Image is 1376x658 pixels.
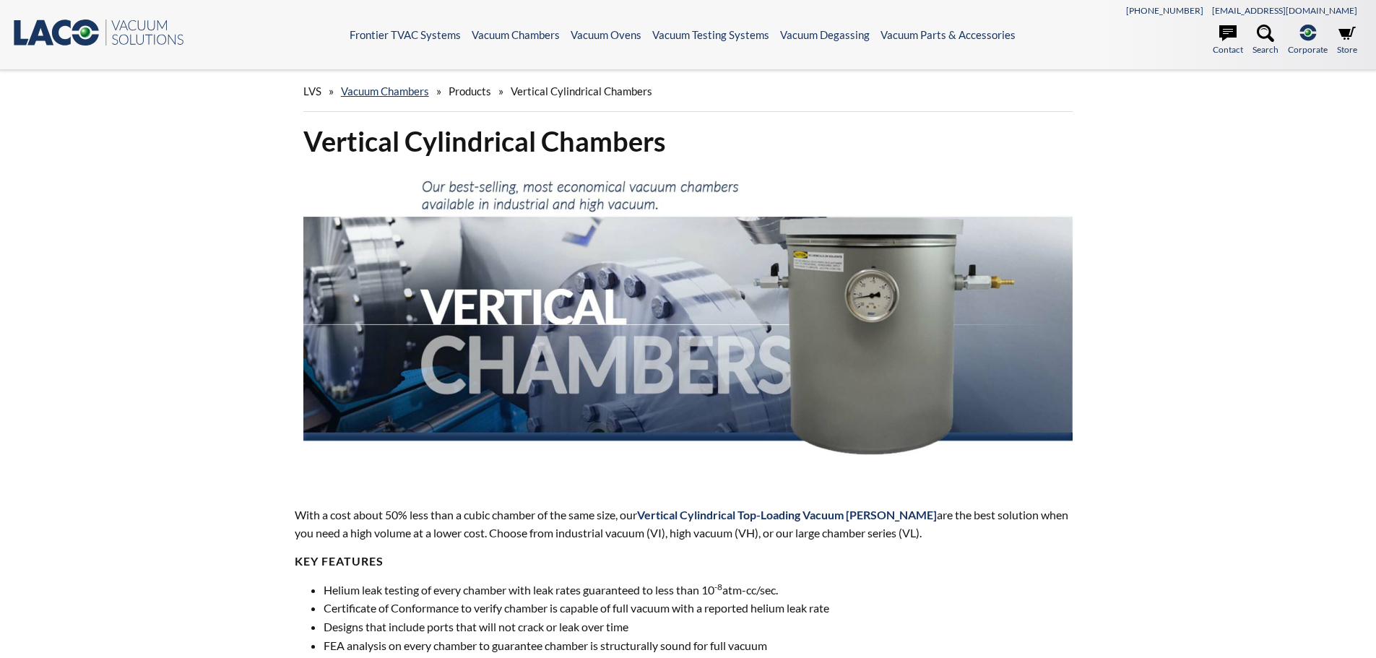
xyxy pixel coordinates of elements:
span: Corporate [1288,43,1328,56]
a: Search [1252,25,1278,56]
a: Vacuum Parts & Accessories [880,28,1016,41]
a: Frontier TVAC Systems [350,28,461,41]
h4: KEY FEATURES [295,554,1082,569]
a: Store [1337,25,1357,56]
a: [PHONE_NUMBER] [1126,5,1203,16]
a: Vacuum Chambers [472,28,560,41]
li: Helium leak testing of every chamber with leak rates guaranteed to less than 10 atm-cc/sec. [324,581,1082,599]
a: [EMAIL_ADDRESS][DOMAIN_NAME] [1212,5,1357,16]
h1: Vertical Cylindrical Chambers [303,124,1073,159]
a: Vacuum Degassing [780,28,870,41]
li: Certificate of Conformance to verify chamber is capable of full vacuum with a reported helium lea... [324,599,1082,618]
span: Vertical Cylindrical Top-Loading Vacuum [PERSON_NAME] [637,508,937,521]
span: Vertical Cylindrical Chambers [511,85,652,98]
a: Vacuum Testing Systems [652,28,769,41]
span: LVS [303,85,321,98]
li: FEA analysis on every chamber to guarantee chamber is structurally sound for full vacuum [324,636,1082,655]
div: » » » [303,71,1073,112]
sup: -8 [714,581,722,592]
span: Products [449,85,491,98]
a: Contact [1213,25,1243,56]
p: With a cost about 50% less than a cubic chamber of the same size, our are the best solution when ... [295,506,1082,542]
li: Designs that include ports that will not crack or leak over time [324,618,1082,636]
a: Vacuum Ovens [571,28,641,41]
a: Vacuum Chambers [341,85,429,98]
img: Vertical Vacuum Chambers header [303,170,1073,478]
